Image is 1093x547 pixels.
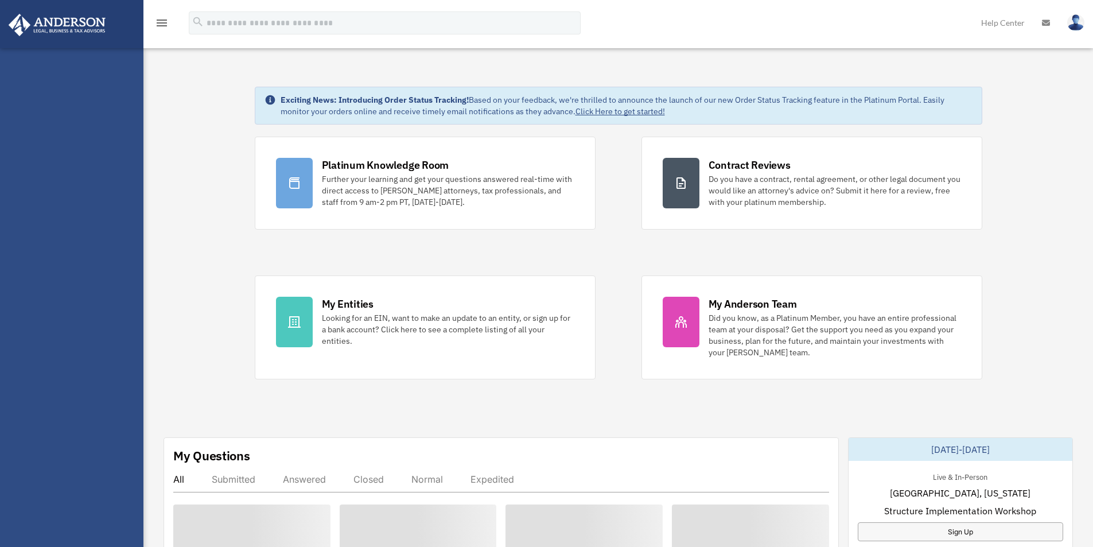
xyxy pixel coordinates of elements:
div: All [173,474,184,485]
div: Contract Reviews [709,158,791,172]
div: Based on your feedback, we're thrilled to announce the launch of our new Order Status Tracking fe... [281,94,973,117]
a: menu [155,20,169,30]
a: Sign Up [858,522,1063,541]
div: Closed [353,474,384,485]
a: Contract Reviews Do you have a contract, rental agreement, or other legal document you would like... [641,137,982,230]
a: Platinum Knowledge Room Further your learning and get your questions answered real-time with dire... [255,137,596,230]
div: Did you know, as a Platinum Member, you have an entire professional team at your disposal? Get th... [709,312,961,358]
span: [GEOGRAPHIC_DATA], [US_STATE] [890,486,1030,500]
div: Answered [283,474,326,485]
div: Looking for an EIN, want to make an update to an entity, or sign up for a bank account? Click her... [322,312,574,347]
div: Further your learning and get your questions answered real-time with direct access to [PERSON_NAM... [322,173,574,208]
i: search [192,15,204,28]
a: My Entities Looking for an EIN, want to make an update to an entity, or sign up for a bank accoun... [255,276,596,379]
img: Anderson Advisors Platinum Portal [5,14,109,36]
div: [DATE]-[DATE] [849,438,1072,461]
div: Normal [411,474,443,485]
a: Click Here to get started! [575,106,665,117]
i: menu [155,16,169,30]
div: Live & In-Person [924,470,997,482]
img: User Pic [1067,14,1084,31]
div: My Anderson Team [709,297,797,311]
div: Expedited [470,474,514,485]
div: Do you have a contract, rental agreement, or other legal document you would like an attorney's ad... [709,173,961,208]
div: My Questions [173,447,250,464]
strong: Exciting News: Introducing Order Status Tracking! [281,95,469,105]
div: Platinum Knowledge Room [322,158,449,172]
div: Submitted [212,474,255,485]
span: Structure Implementation Workshop [884,504,1036,518]
div: My Entities [322,297,374,311]
a: My Anderson Team Did you know, as a Platinum Member, you have an entire professional team at your... [641,276,982,379]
